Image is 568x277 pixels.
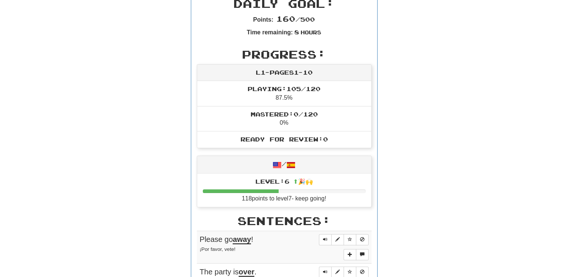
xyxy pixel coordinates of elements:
span: 160 [276,14,295,23]
h2: Progress: [197,48,372,60]
button: Play sentence audio [319,234,332,245]
u: over [239,268,254,277]
small: ¡Por favor, vete! [200,246,236,252]
button: Edit sentence [331,234,344,245]
h2: Sentences: [197,215,372,227]
span: The party is . [200,268,257,277]
strong: Points: [253,16,273,23]
span: Playing: 105 / 120 [248,85,320,92]
strong: Time remaining: [247,29,293,35]
span: Mastered: 0 / 120 [251,111,318,118]
span: ⬆🎉🙌 [289,178,313,185]
small: Hours [301,29,321,35]
button: Toggle ignore [356,234,369,245]
span: 8 [294,28,299,35]
button: Add sentence to collection [344,249,356,260]
li: 87.5% [197,81,371,106]
li: 118 points to level 7 - keep going! [197,174,371,207]
span: Ready for Review: 0 [240,136,328,143]
div: L1-Pages1-10 [197,65,371,81]
div: More sentence controls [344,249,369,260]
span: Please go ! [200,235,253,244]
span: / 500 [276,16,315,23]
li: 0% [197,106,371,132]
span: Level: 6 [255,178,313,185]
button: Toggle favorite [344,234,356,245]
div: Sentence controls [319,234,369,245]
div: / [197,156,371,174]
u: away [233,235,251,244]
